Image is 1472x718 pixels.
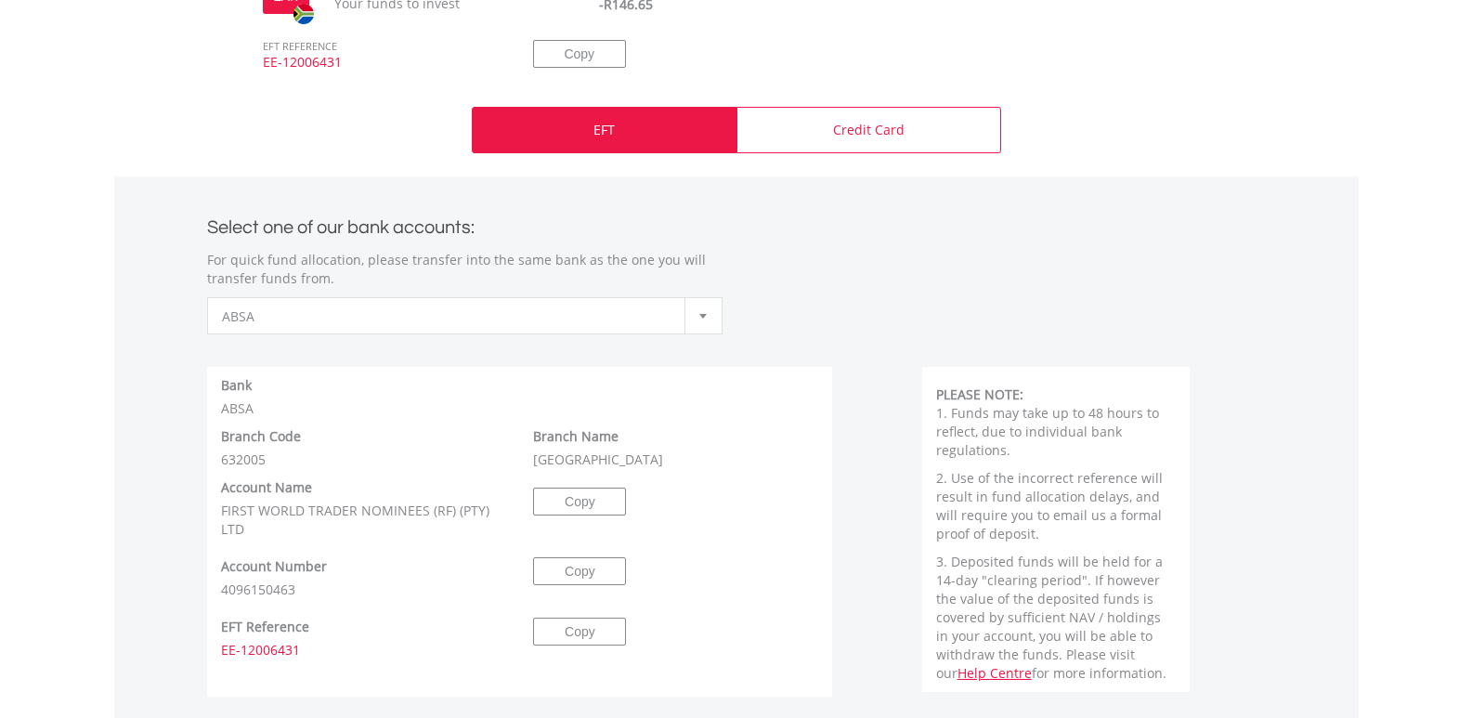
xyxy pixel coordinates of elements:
label: Branch Name [533,427,619,446]
p: Credit Card [833,121,905,139]
p: For quick fund allocation, please transfer into the same bank as the one you will transfer funds ... [207,251,723,288]
label: Branch Code [221,427,301,446]
p: FIRST WORLD TRADER NOMINEES (RF) (PTY) LTD [221,502,506,539]
label: Bank [221,376,252,395]
button: Copy [533,557,626,585]
p: EFT [593,121,615,139]
button: Copy [533,488,626,516]
span: EE-12006431 [249,53,505,88]
p: 1. Funds may take up to 48 hours to reflect, due to individual bank regulations. [936,404,1177,460]
p: 2. Use of the incorrect reference will result in fund allocation delays, and will require you to ... [936,469,1177,543]
div: ABSA [207,376,833,418]
span: ABSA [222,298,680,335]
p: 3. Deposited funds will be held for a 14-day "clearing period". If however the value of the depos... [936,553,1177,683]
label: Account Name [221,478,312,497]
a: Help Centre [957,664,1032,682]
label: Select one of our bank accounts: [207,212,475,237]
div: [GEOGRAPHIC_DATA] [519,427,832,469]
b: PLEASE NOTE: [936,385,1023,403]
span: EFT REFERENCE [249,14,505,54]
label: EFT Reference [221,618,309,636]
label: Account Number [221,557,327,576]
span: 4096150463 [221,581,295,598]
button: Copy [533,618,626,646]
span: EE-12006431 [221,641,300,659]
div: 632005 [207,427,520,469]
button: Copy [533,40,626,68]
